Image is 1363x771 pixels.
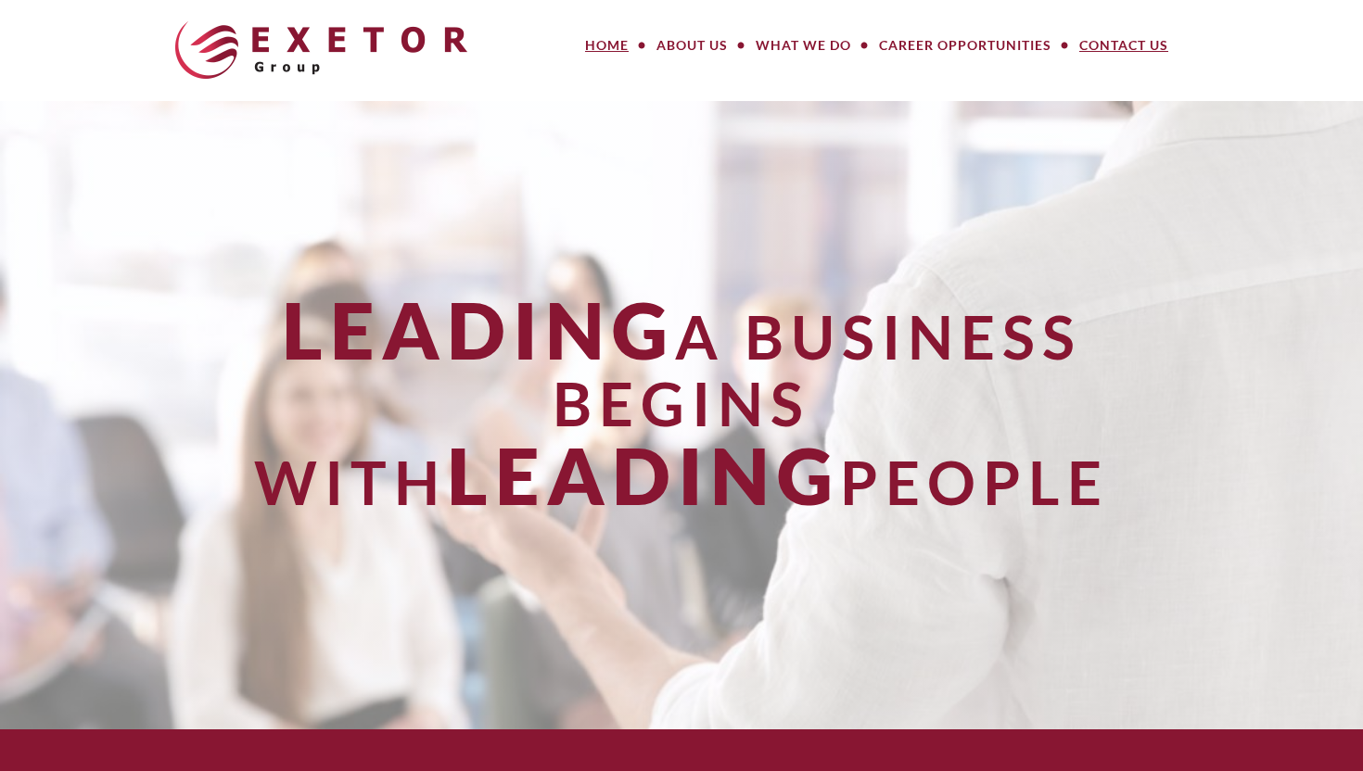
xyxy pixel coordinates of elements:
a: Contact Us [1065,27,1182,64]
a: Career Opportunities [865,27,1065,64]
img: The Exetor Group [175,21,467,79]
a: Home [571,27,643,64]
a: About Us [643,27,742,64]
span: Leading [282,283,675,376]
a: What We Do [742,27,865,64]
div: a Business Begins With People [172,287,1191,519]
span: Leading [447,428,840,522]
